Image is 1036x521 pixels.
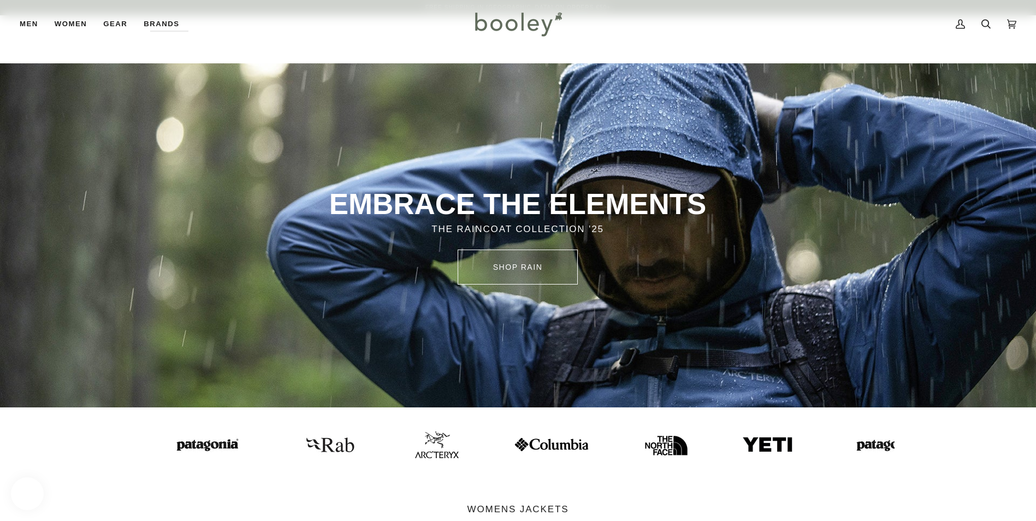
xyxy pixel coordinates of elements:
a: SHOP rain [458,250,578,285]
p: EMBRACE THE ELEMENTS [205,186,830,222]
span: Gear [103,19,127,29]
p: THE RAINCOAT COLLECTION '25 [205,222,830,236]
iframe: Button to open loyalty program pop-up [11,477,44,510]
span: Brands [144,19,179,29]
span: Men [20,19,38,29]
span: Women [55,19,87,29]
img: Booley [470,8,566,40]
